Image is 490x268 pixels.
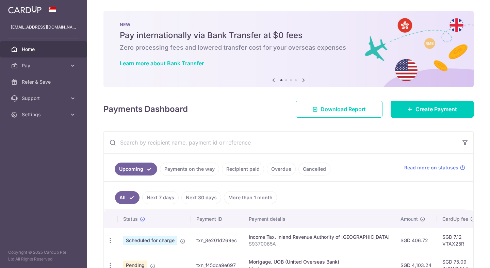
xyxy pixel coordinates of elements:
[120,60,204,67] a: Learn more about Bank Transfer
[249,234,390,240] div: Income Tax. Inland Revenue Authority of [GEOGRAPHIC_DATA]
[404,164,465,171] a: Read more on statuses
[298,163,330,175] a: Cancelled
[267,163,296,175] a: Overdue
[160,163,219,175] a: Payments on the way
[224,191,277,204] a: More than 1 month
[321,105,366,113] span: Download Report
[22,95,67,102] span: Support
[395,228,437,253] td: SGD 406.72
[181,191,221,204] a: Next 30 days
[404,164,458,171] span: Read more on statuses
[123,216,138,222] span: Status
[391,101,474,118] a: Create Payment
[120,30,457,41] h5: Pay internationally via Bank Transfer at $0 fees
[415,105,457,113] span: Create Payment
[142,191,179,204] a: Next 7 days
[249,258,390,265] div: Mortgage. UOB (United Overseas Bank)
[8,5,42,14] img: CardUp
[222,163,264,175] a: Recipient paid
[191,210,243,228] th: Payment ID
[22,62,67,69] span: Pay
[11,24,76,31] p: [EMAIL_ADDRESS][DOMAIN_NAME]
[243,210,395,228] th: Payment details
[115,191,140,204] a: All
[437,228,481,253] td: SGD 7.12 VTAX25R
[22,79,67,85] span: Refer & Save
[22,111,67,118] span: Settings
[123,236,177,245] span: Scheduled for charge
[191,228,243,253] td: txn_8e201d269ec
[120,44,457,52] h6: Zero processing fees and lowered transfer cost for your overseas expenses
[103,103,188,115] h4: Payments Dashboard
[120,22,457,27] p: NEW
[104,132,457,153] input: Search by recipient name, payment id or reference
[115,163,157,175] a: Upcoming
[22,46,67,53] span: Home
[401,216,418,222] span: Amount
[442,216,468,222] span: CardUp fee
[103,11,474,87] img: Bank transfer banner
[296,101,382,118] a: Download Report
[249,240,390,247] p: S9370065A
